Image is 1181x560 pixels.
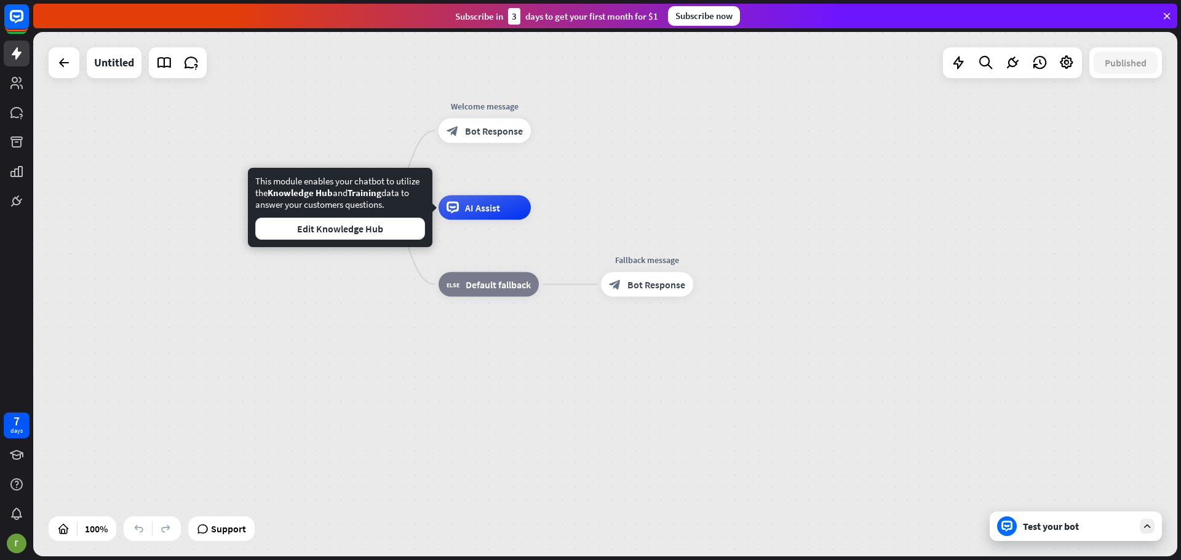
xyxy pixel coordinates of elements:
button: Open LiveChat chat widget [10,5,47,42]
span: Bot Response [465,125,523,137]
div: days [10,427,23,435]
i: block_fallback [447,278,459,291]
div: 3 [508,8,520,25]
button: Published [1094,52,1158,74]
a: 7 days [4,412,30,438]
div: Untitled [94,47,134,78]
span: Support [211,519,246,538]
span: AI Assist [465,202,500,214]
div: 100% [81,519,111,538]
div: 7 [14,416,20,427]
i: block_bot_response [609,278,621,291]
div: Subscribe now [668,6,740,26]
div: Subscribe in days to get your first month for $1 [455,8,658,25]
span: Default fallback [466,278,531,291]
div: Welcome message [429,100,540,112]
span: Bot Response [627,278,685,291]
i: block_bot_response [447,125,459,137]
div: Fallback message [592,254,702,266]
span: Knowledge Hub [268,187,333,199]
span: Training [348,187,381,199]
button: Edit Knowledge Hub [255,218,425,240]
div: Test your bot [1023,520,1134,532]
div: This module enables your chatbot to utilize the and data to answer your customers questions. [255,175,425,240]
